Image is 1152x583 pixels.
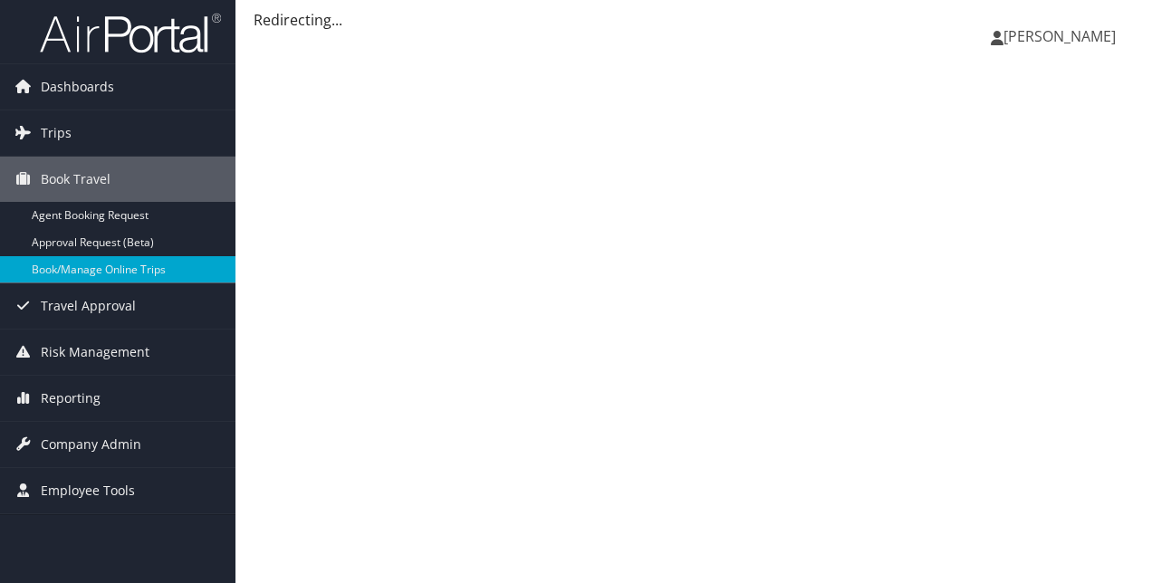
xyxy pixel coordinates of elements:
[41,468,135,513] span: Employee Tools
[41,330,149,375] span: Risk Management
[1003,26,1116,46] span: [PERSON_NAME]
[40,12,221,54] img: airportal-logo.png
[41,110,72,156] span: Trips
[41,422,141,467] span: Company Admin
[41,376,101,421] span: Reporting
[41,157,110,202] span: Book Travel
[41,64,114,110] span: Dashboards
[254,9,1134,31] div: Redirecting...
[41,283,136,329] span: Travel Approval
[991,9,1134,63] a: [PERSON_NAME]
